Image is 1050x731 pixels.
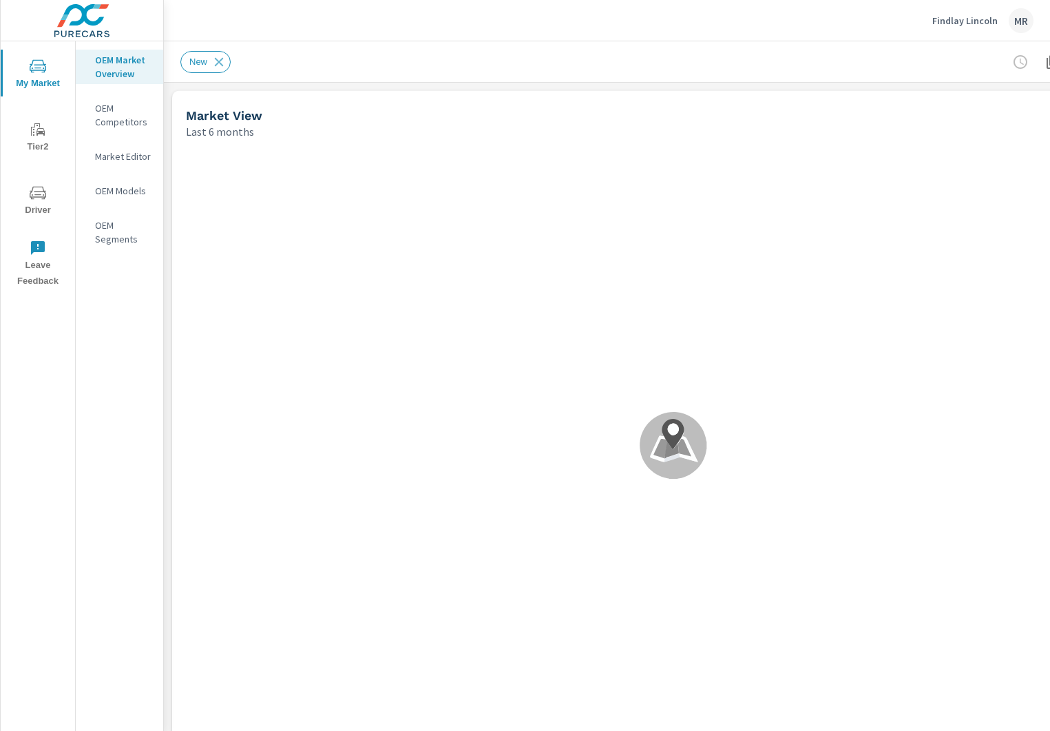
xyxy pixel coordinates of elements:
p: Findlay Lincoln [932,14,998,27]
span: Leave Feedback [5,240,71,289]
span: New [181,56,216,67]
div: Market Editor [76,146,163,167]
div: OEM Models [76,181,163,201]
div: OEM Competitors [76,98,163,132]
p: Market Editor [95,150,152,163]
div: OEM Segments [76,215,163,249]
div: New [180,51,231,73]
div: OEM Market Overview [76,50,163,84]
p: OEM Competitors [95,101,152,129]
h5: Market View [186,108,262,123]
p: OEM Models [95,184,152,198]
span: My Market [5,58,71,92]
div: MR [1009,8,1033,33]
span: Driver [5,185,71,218]
p: OEM Market Overview [95,53,152,81]
p: OEM Segments [95,218,152,246]
span: Tier2 [5,121,71,155]
p: Last 6 months [186,123,254,140]
div: nav menu [1,41,75,295]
